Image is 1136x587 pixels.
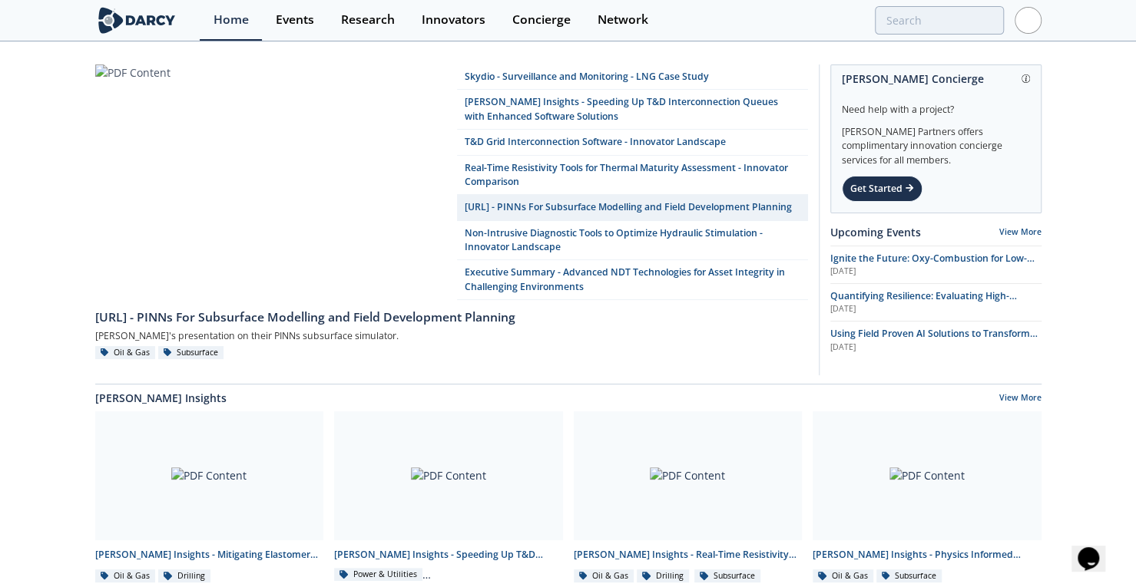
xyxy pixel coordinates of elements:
[694,569,760,583] div: Subsurface
[95,326,808,345] div: [PERSON_NAME]'s presentation on their PINNs subsurface simulator.
[598,14,648,26] div: Network
[842,176,922,202] div: Get Started
[95,390,227,406] a: [PERSON_NAME] Insights
[457,90,808,130] a: [PERSON_NAME] Insights - Speeding Up T&D Interconnection Queues with Enhanced Software Solutions
[830,327,1038,354] span: Using Field Proven AI Solutions to Transform Safety Programs
[876,569,942,583] div: Subsurface
[574,548,803,562] div: [PERSON_NAME] Insights - Real-Time Resistivity Tools for Thermal Maturity Assessment in Unconvent...
[422,14,485,26] div: Innovators
[842,92,1030,117] div: Need help with a project?
[158,569,210,583] div: Drilling
[457,64,808,90] a: Skydio - Surveillance and Monitoring - LNG Case Study
[95,569,156,583] div: Oil & Gas
[830,252,1042,278] a: Ignite the Future: Oxy-Combustion for Low-Carbon Power [DATE]
[329,411,568,584] a: PDF Content [PERSON_NAME] Insights - Speeding Up T&D Interconnection Queues with Enhanced Softwar...
[512,14,571,26] div: Concierge
[999,226,1042,237] a: View More
[813,569,873,583] div: Oil & Gas
[830,289,1017,316] span: Quantifying Resilience: Evaluating High-Impact, Low-Frequency (HILF) Events
[457,195,808,220] a: [URL] - PINNs For Subsurface Modelling and Field Development Planning
[95,308,808,327] div: [URL] - PINNs For Subsurface Modelling and Field Development Planning
[95,548,324,562] div: [PERSON_NAME] Insights - Mitigating Elastomer Swelling Issue in Downhole Drilling Mud Motors
[1071,526,1121,572] iframe: chat widget
[334,548,563,562] div: [PERSON_NAME] Insights - Speeding Up T&D Interconnection Queues with Enhanced Software Solutions
[90,411,330,584] a: PDF Content [PERSON_NAME] Insights - Mitigating Elastomer Swelling Issue in Downhole Drilling Mud...
[813,548,1042,562] div: [PERSON_NAME] Insights - Physics Informed Neural Networks to Accelerate Subsurface Scenario Analysis
[830,265,1042,278] div: [DATE]
[95,7,179,34] img: logo-wide.svg
[830,224,921,240] a: Upcoming Events
[334,568,422,582] div: Power & Utilities
[842,65,1030,92] div: [PERSON_NAME] Concierge
[276,14,314,26] div: Events
[842,117,1030,167] div: [PERSON_NAME] Partners offers complimentary innovation concierge services for all members.
[457,221,808,261] a: Non-Intrusive Diagnostic Tools to Optimize Hydraulic Stimulation - Innovator Landscape
[830,327,1042,353] a: Using Field Proven AI Solutions to Transform Safety Programs [DATE]
[95,300,808,326] a: [URL] - PINNs For Subsurface Modelling and Field Development Planning
[875,6,1004,35] input: Advanced Search
[568,411,808,584] a: PDF Content [PERSON_NAME] Insights - Real-Time Resistivity Tools for Thermal Maturity Assessment ...
[158,346,224,360] div: Subsurface
[457,156,808,196] a: Real-Time Resistivity Tools for Thermal Maturity Assessment - Innovator Comparison
[574,569,634,583] div: Oil & Gas
[830,289,1042,315] a: Quantifying Resilience: Evaluating High-Impact, Low-Frequency (HILF) Events [DATE]
[807,411,1047,584] a: PDF Content [PERSON_NAME] Insights - Physics Informed Neural Networks to Accelerate Subsurface Sc...
[341,14,395,26] div: Research
[830,303,1042,315] div: [DATE]
[830,252,1035,279] span: Ignite the Future: Oxy-Combustion for Low-Carbon Power
[637,569,689,583] div: Drilling
[457,130,808,155] a: T&D Grid Interconnection Software - Innovator Landscape
[999,392,1042,406] a: View More
[214,14,249,26] div: Home
[1015,7,1042,34] img: Profile
[830,341,1042,354] div: [DATE]
[457,260,808,300] a: Executive Summary - Advanced NDT Technologies for Asset Integrity in Challenging Environments
[1022,74,1030,83] img: information.svg
[95,346,156,360] div: Oil & Gas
